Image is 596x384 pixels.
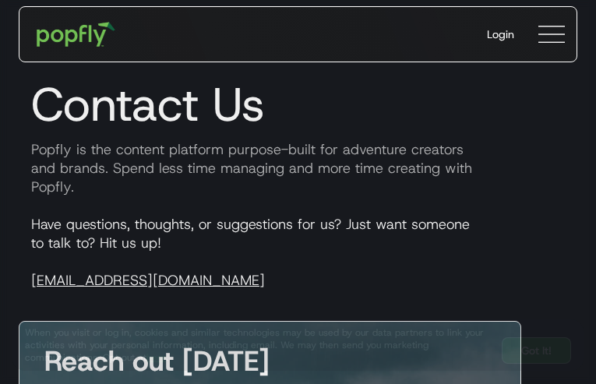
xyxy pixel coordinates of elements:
[487,26,514,42] div: Login
[26,11,126,58] a: home
[19,76,577,132] h1: Contact Us
[25,326,489,364] div: When you visit or log in, cookies and similar technologies may be used by our data partners to li...
[474,14,527,55] a: Login
[502,337,571,364] a: Got It!
[146,351,166,364] a: here
[19,140,577,196] p: Popfly is the content platform purpose-built for adventure creators and brands. Spend less time m...
[19,215,577,290] p: Have questions, thoughts, or suggestions for us? Just want someone to talk to? Hit us up!
[31,271,265,290] a: [EMAIL_ADDRESS][DOMAIN_NAME]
